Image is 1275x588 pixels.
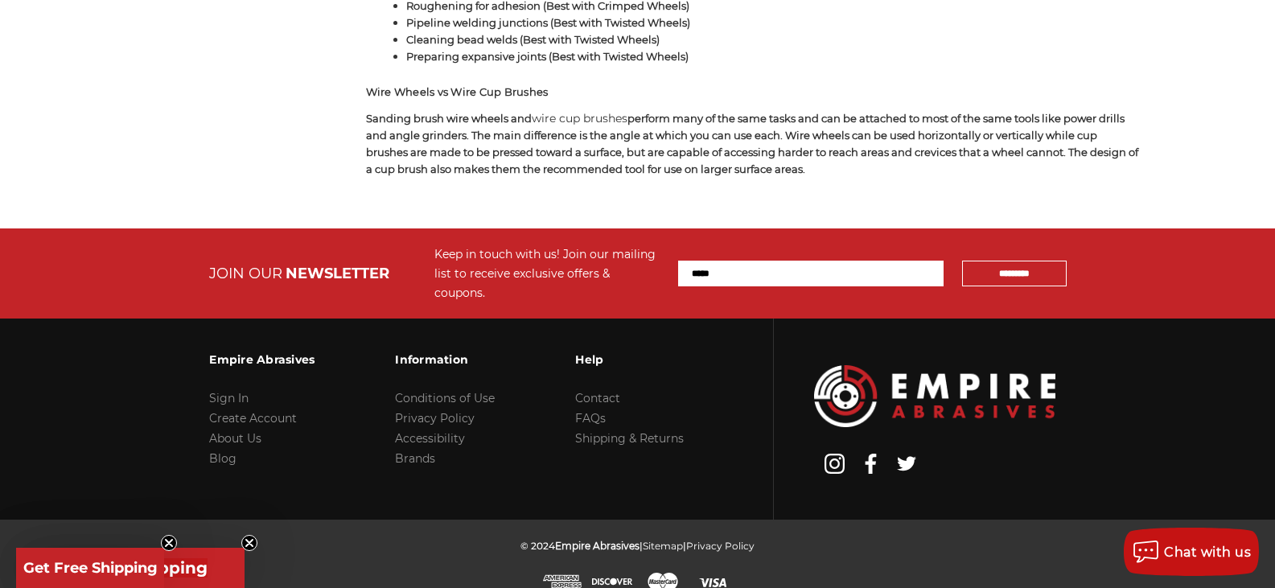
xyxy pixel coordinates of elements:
[395,391,495,405] a: Conditions of Use
[209,431,261,446] a: About Us
[520,536,755,556] p: © 2024 | |
[16,548,245,588] div: Get Free ShippingClose teaser
[209,411,297,426] a: Create Account
[575,431,684,446] a: Shipping & Returns
[406,33,660,46] span: Cleaning bead welds (Best with Twisted Wheels)
[555,540,640,552] span: Empire Abrasives
[23,559,158,577] span: Get Free Shipping
[366,85,549,98] span: Wire Wheels vs Wire Cup Brushes
[686,540,755,552] a: Privacy Policy
[286,265,389,282] span: NEWSLETTER
[814,365,1055,427] img: Empire Abrasives Logo Image
[161,535,177,551] button: Close teaser
[575,411,606,426] a: FAQs
[434,245,662,302] div: Keep in touch with us! Join our mailing list to receive exclusive offers & coupons.
[395,431,465,446] a: Accessibility
[209,265,282,282] span: JOIN OUR
[1164,545,1251,560] span: Chat with us
[366,112,1138,175] span: Sanding brush wire wheels and perform many of the same tasks and can be attached to most of the s...
[209,391,249,405] a: Sign In
[395,411,475,426] a: Privacy Policy
[406,16,690,29] span: Pipeline welding junctions (Best with Twisted Wheels)
[575,391,620,405] a: Contact
[395,343,495,376] h3: Information
[209,451,236,466] a: Blog
[209,343,315,376] h3: Empire Abrasives
[575,343,684,376] h3: Help
[643,540,683,552] a: Sitemap
[395,451,435,466] a: Brands
[241,535,257,551] button: Close teaser
[532,111,627,125] a: wire cup brushes
[16,548,164,588] div: Get Free ShippingClose teaser
[406,50,689,63] span: Preparing expansive joints (Best with Twisted Wheels)
[1124,528,1259,576] button: Chat with us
